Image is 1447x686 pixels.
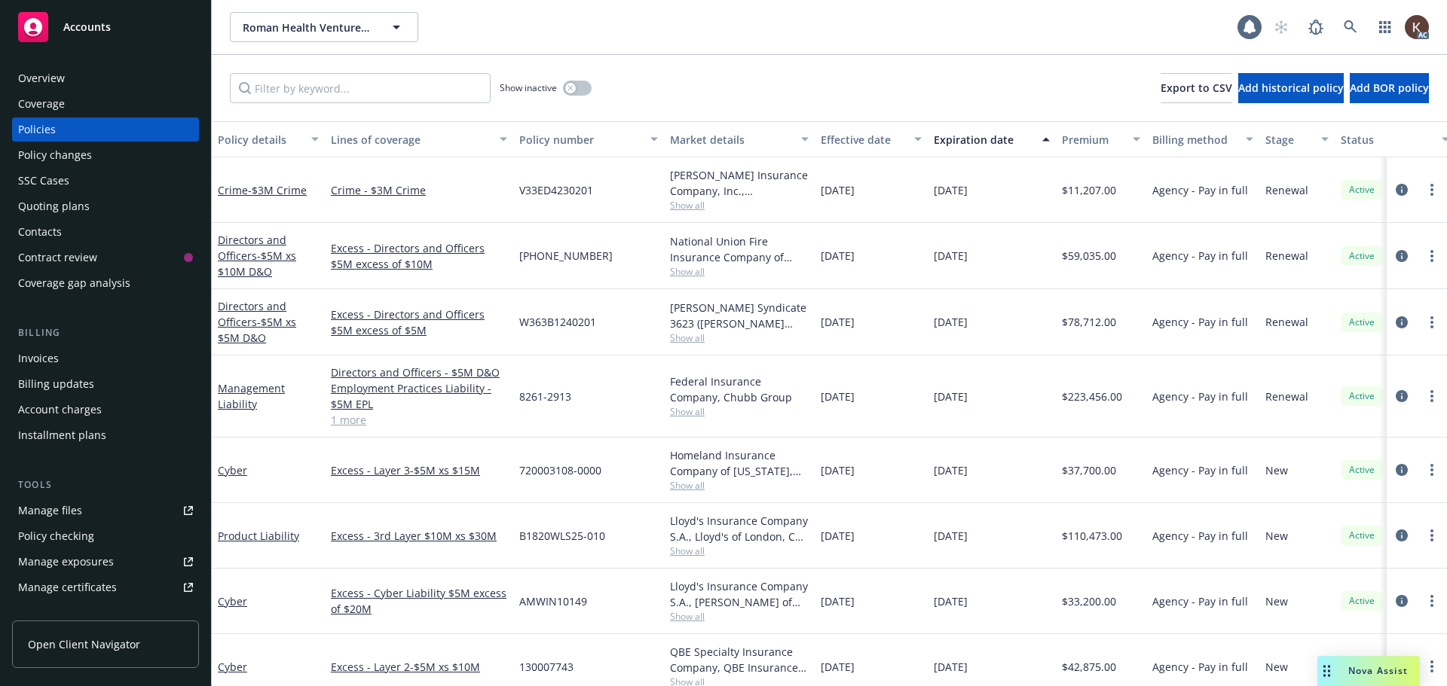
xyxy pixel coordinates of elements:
a: Coverage gap analysis [12,271,199,295]
span: Roman Health Ventures Inc. [243,20,373,35]
span: Add BOR policy [1350,81,1429,95]
a: Start snowing [1266,12,1296,42]
a: Report a Bug [1301,12,1331,42]
button: Billing method [1146,121,1259,157]
span: Show all [670,331,809,344]
span: Agency - Pay in full [1152,314,1248,330]
div: Contract review [18,245,97,270]
span: $33,200.00 [1062,593,1116,609]
div: Lines of coverage [331,132,491,148]
div: Billing updates [18,372,94,396]
span: $110,473.00 [1062,528,1122,544]
span: Renewal [1265,182,1308,198]
a: Switch app [1370,12,1400,42]
a: Coverage [12,92,199,116]
a: Excess - 3rd Layer $10M xs $30M [331,528,507,544]
span: AMWIN10149 [519,593,587,609]
span: Show all [670,544,809,557]
span: Active [1347,389,1377,403]
span: - $5M xs $10M D&O [218,248,296,279]
a: circleInformation [1393,461,1411,479]
span: Active [1347,594,1377,608]
span: Open Client Navigator [28,636,140,652]
div: Invoices [18,346,59,370]
a: Cyber [218,463,247,477]
a: Invoices [12,346,199,370]
span: W363B1240201 [519,314,596,330]
span: [DATE] [821,462,855,478]
a: Product Liability [218,529,299,543]
div: Manage files [18,498,82,523]
button: Policy number [513,121,664,157]
a: more [1423,247,1441,265]
a: Employment Practices Liability - $5M EPL [331,380,507,412]
span: $42,875.00 [1062,659,1116,675]
div: Manage claims [18,601,94,625]
a: Policies [12,117,199,142]
div: Market details [670,132,792,148]
a: Contract review [12,245,199,270]
a: Management Liability [218,381,285,411]
span: Agency - Pay in full [1152,659,1248,675]
span: $78,712.00 [1062,314,1116,330]
a: Policy changes [12,143,199,167]
button: Roman Health Ventures Inc. [230,12,418,42]
img: photo [1405,15,1429,39]
a: Overview [12,66,199,90]
a: more [1423,657,1441,675]
div: QBE Specialty Insurance Company, QBE Insurance Group [670,644,809,675]
span: Agency - Pay in full [1152,593,1248,609]
button: Nova Assist [1317,656,1420,686]
span: $11,207.00 [1062,182,1116,198]
span: Show all [670,199,809,212]
div: Account charges [18,398,102,422]
a: Policy checking [12,524,199,548]
span: Active [1347,316,1377,329]
span: [DATE] [934,528,968,544]
span: 130007743 [519,659,574,675]
span: [DATE] [821,182,855,198]
button: Effective date [815,121,928,157]
span: [DATE] [821,528,855,544]
div: Lloyd's Insurance Company S.A., [PERSON_NAME] of [GEOGRAPHIC_DATA], [GEOGRAPHIC_DATA] [670,578,809,610]
button: Market details [664,121,815,157]
div: Policy details [218,132,302,148]
span: [DATE] [821,314,855,330]
a: Account charges [12,398,199,422]
a: more [1423,461,1441,479]
span: [PHONE_NUMBER] [519,248,613,264]
span: [DATE] [821,593,855,609]
a: Excess - Layer 3-$5M xs $15M [331,462,507,478]
div: Manage certificates [18,575,117,599]
span: [DATE] [821,248,855,264]
a: more [1423,592,1441,610]
span: Agency - Pay in full [1152,182,1248,198]
span: V33ED4230201 [519,182,593,198]
span: Nova Assist [1348,664,1408,677]
a: Excess - Cyber Liability $5M excess of $20M [331,585,507,617]
span: [DATE] [821,389,855,404]
div: Contacts [18,220,62,244]
a: Cyber [218,594,247,608]
div: Billing [12,325,199,340]
div: National Union Fire Insurance Company of [GEOGRAPHIC_DATA], [GEOGRAPHIC_DATA], AIG [670,233,809,265]
input: Filter by keyword... [230,73,491,103]
a: Installment plans [12,423,199,447]
span: Active [1347,463,1377,477]
span: Agency - Pay in full [1152,248,1248,264]
a: Manage files [12,498,199,523]
button: Lines of coverage [325,121,513,157]
a: Manage claims [12,601,199,625]
a: circleInformation [1393,313,1411,331]
a: Billing updates [12,372,199,396]
a: Directors and Officers [218,233,296,279]
a: circleInformation [1393,526,1411,544]
a: Directors and Officers - $5M D&O [331,364,507,380]
span: [DATE] [934,462,968,478]
button: Export to CSV [1161,73,1232,103]
div: Stage [1265,132,1312,148]
div: SSC Cases [18,169,69,193]
button: Expiration date [928,121,1056,157]
span: B1820WLS25-010 [519,528,605,544]
span: Renewal [1265,248,1308,264]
